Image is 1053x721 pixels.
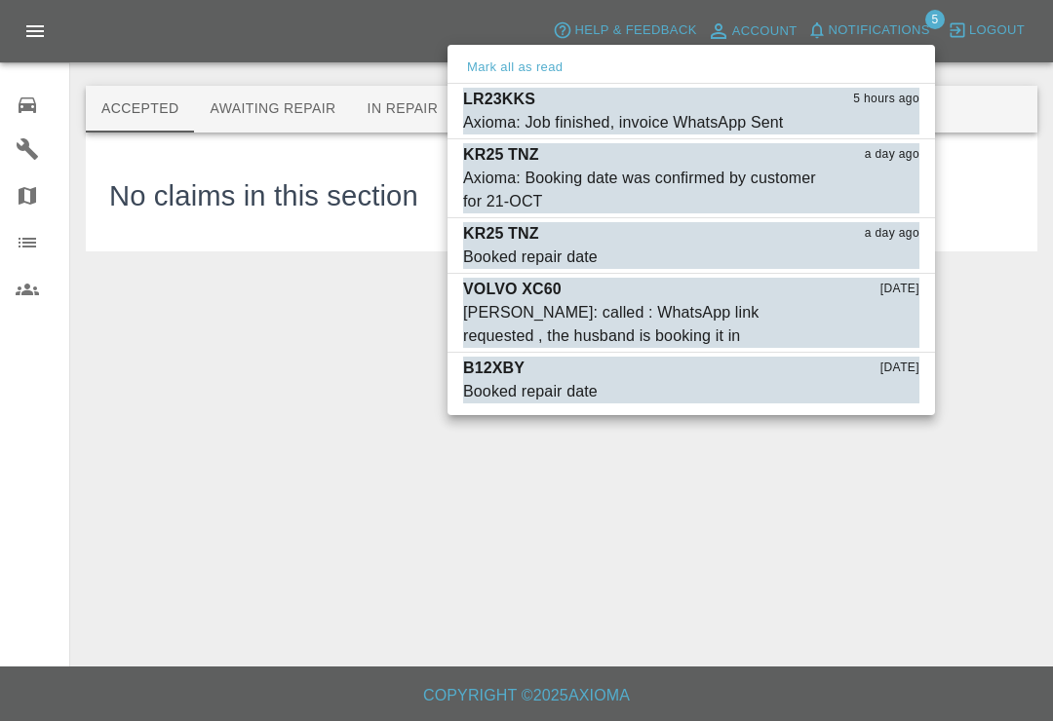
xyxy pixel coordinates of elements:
[463,222,539,246] p: KR25 TNZ
[463,111,783,134] div: Axioma: Job finished, invoice WhatsApp Sent
[865,145,919,165] span: a day ago
[463,246,598,269] div: Booked repair date
[880,280,919,299] span: [DATE]
[463,57,566,79] button: Mark all as read
[853,90,919,109] span: 5 hours ago
[463,167,822,213] div: Axioma: Booking date was confirmed by customer for 21-OCT
[463,278,562,301] p: VOLVO XC60
[463,301,822,348] div: [PERSON_NAME]: called : WhatsApp link requested , the husband is booking it in
[463,143,539,167] p: KR25 TNZ
[463,357,525,380] p: B12XBY
[880,359,919,378] span: [DATE]
[463,88,535,111] p: LR23KKS
[865,224,919,244] span: a day ago
[463,380,598,403] div: Booked repair date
